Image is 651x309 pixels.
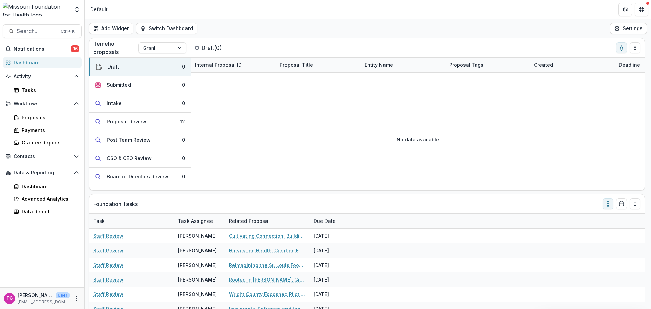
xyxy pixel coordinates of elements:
[18,292,53,299] p: [PERSON_NAME]
[182,81,185,89] div: 0
[89,149,191,168] button: CSO & CEO Review0
[89,94,191,113] button: Intake0
[360,58,445,72] div: Entity Name
[14,59,76,66] div: Dashboard
[6,296,13,301] div: Tori Cope
[276,61,317,69] div: Proposal Title
[14,170,71,176] span: Data & Reporting
[107,118,146,125] div: Proposal Review
[616,42,627,53] button: toggle-assigned-to-me
[174,214,225,228] div: Task Assignee
[182,100,185,107] div: 0
[93,247,123,254] a: Staff Review
[360,61,397,69] div: Entity Name
[22,195,76,202] div: Advanced Analytics
[72,3,82,16] button: Open entity switcher
[93,262,123,269] a: Staff Review
[178,247,217,254] div: [PERSON_NAME]
[178,262,217,269] div: [PERSON_NAME]
[89,113,191,131] button: Proposal Review12
[18,299,70,305] p: [EMAIL_ADDRESS][DOMAIN_NAME]
[310,243,360,258] div: [DATE]
[3,24,82,38] button: Search...
[3,167,82,178] button: Open Data & Reporting
[22,114,76,121] div: Proposals
[225,214,310,228] div: Related Proposal
[3,57,82,68] a: Dashboard
[14,74,71,79] span: Activity
[89,217,109,225] div: Task
[11,181,82,192] a: Dashboard
[530,58,615,72] div: Created
[89,58,191,76] button: Draft0
[310,214,360,228] div: Due Date
[22,127,76,134] div: Payments
[276,58,360,72] div: Proposal Title
[87,4,111,14] nav: breadcrumb
[107,100,122,107] div: Intake
[93,291,123,298] a: Staff Review
[107,155,152,162] div: CSO & CEO Review
[174,217,217,225] div: Task Assignee
[202,44,253,52] p: Draft ( 0 )
[445,58,530,72] div: Proposal Tags
[89,76,191,94] button: Submitted0
[310,258,360,272] div: [DATE]
[229,247,305,254] a: Harvesting Health: Creating Equitable Local Food Systems Across Rural [GEOGRAPHIC_DATA][US_STATE]
[22,139,76,146] div: Grantee Reports
[182,173,185,180] div: 0
[615,61,644,69] div: Deadline
[89,214,174,228] div: Task
[310,272,360,287] div: [DATE]
[3,98,82,109] button: Open Workflows
[225,217,274,225] div: Related Proposal
[191,58,276,72] div: Internal Proposal ID
[3,151,82,162] button: Open Contacts
[22,183,76,190] div: Dashboard
[17,28,57,34] span: Search...
[11,124,82,136] a: Payments
[56,292,70,298] p: User
[310,287,360,302] div: [DATE]
[90,6,108,13] div: Default
[93,232,123,239] a: Staff Review
[191,61,246,69] div: Internal Proposal ID
[136,23,197,34] button: Switch Dashboard
[618,3,632,16] button: Partners
[530,61,557,69] div: Created
[178,276,217,283] div: [PERSON_NAME]
[3,71,82,82] button: Open Activity
[59,27,76,35] div: Ctrl + K
[397,136,439,143] p: No data available
[182,63,185,70] div: 0
[229,232,305,239] a: Cultivating Connection: Building a Human-Scale Food System
[229,276,305,283] a: Rooted In [PERSON_NAME], Growing For All: Advancing Land, Infrastructure, and Food Access
[610,23,647,34] button: Settings
[180,118,185,125] div: 12
[603,198,613,209] button: toggle-assigned-to-me
[616,198,627,209] button: Calendar
[11,137,82,148] a: Grantee Reports
[229,291,305,298] a: Wright County Foodshed Pilot - Hub‑Lite + Shared‑Use Kitchen
[71,45,79,52] span: 36
[635,3,648,16] button: Get Help
[22,86,76,94] div: Tasks
[89,23,133,34] button: Add Widget
[14,46,71,52] span: Notifications
[107,81,131,89] div: Submitted
[22,208,76,215] div: Data Report
[93,40,138,56] p: Temelio proposals
[310,217,340,225] div: Due Date
[178,291,217,298] div: [PERSON_NAME]
[182,136,185,143] div: 0
[445,61,488,69] div: Proposal Tags
[11,193,82,205] a: Advanced Analytics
